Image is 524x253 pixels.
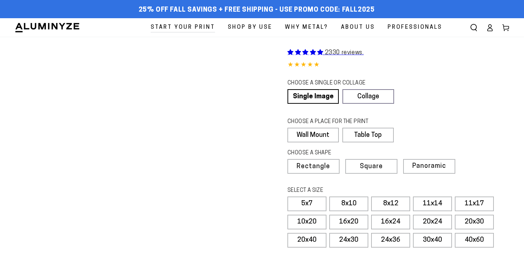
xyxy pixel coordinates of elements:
span: Panoramic [412,163,446,170]
span: Square [360,163,383,170]
label: 5x7 [287,197,326,211]
a: Single Image [287,89,339,104]
label: 30x40 [413,233,452,248]
a: Collage [342,89,394,104]
label: 24x30 [329,233,368,248]
span: 2330 reviews. [325,50,364,56]
legend: CHOOSE A SINGLE OR COLLAGE [287,79,387,87]
label: 10x20 [287,215,326,229]
label: Table Top [342,128,394,142]
summary: Search our site [466,20,482,36]
span: Why Metal? [285,23,328,32]
div: 4.85 out of 5.0 stars [287,60,509,71]
label: 8x12 [371,197,410,211]
span: Shop By Use [228,23,272,32]
span: 25% off FALL Savings + Free Shipping - Use Promo Code: FALL2025 [139,6,375,14]
label: 20x40 [287,233,326,248]
label: Wall Mount [287,128,339,142]
a: Professionals [382,18,448,37]
a: Shop By Use [222,18,278,37]
label: 24x36 [371,233,410,248]
span: About Us [341,23,375,32]
label: 11x17 [455,197,494,211]
a: Start Your Print [145,18,221,37]
span: Start Your Print [151,23,215,32]
img: Aluminyze [15,22,80,33]
label: 20x30 [455,215,494,229]
legend: CHOOSE A PLACE FOR THE PRINT [287,118,387,126]
label: 16x20 [329,215,368,229]
label: 40x60 [455,233,494,248]
label: 8x10 [329,197,368,211]
a: Why Metal? [279,18,334,37]
label: 11x14 [413,197,452,211]
legend: SELECT A SIZE [287,187,418,195]
legend: CHOOSE A SHAPE [287,149,388,157]
a: About Us [336,18,380,37]
span: Rectangle [297,163,330,170]
label: 20x24 [413,215,452,229]
span: Professionals [388,23,442,32]
label: 16x24 [371,215,410,229]
a: 2330 reviews. [287,50,364,56]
